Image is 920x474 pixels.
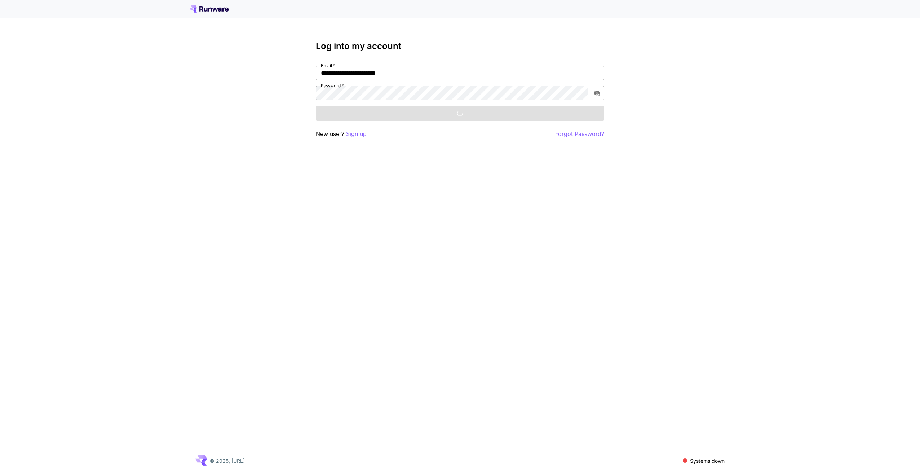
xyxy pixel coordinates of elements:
[690,457,725,465] p: Systems down
[555,130,604,139] button: Forgot Password?
[346,130,367,139] button: Sign up
[316,41,604,51] h3: Log into my account
[591,87,603,100] button: toggle password visibility
[316,130,367,139] p: New user?
[210,457,245,465] p: © 2025, [URL]
[321,83,344,89] label: Password
[321,62,335,69] label: Email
